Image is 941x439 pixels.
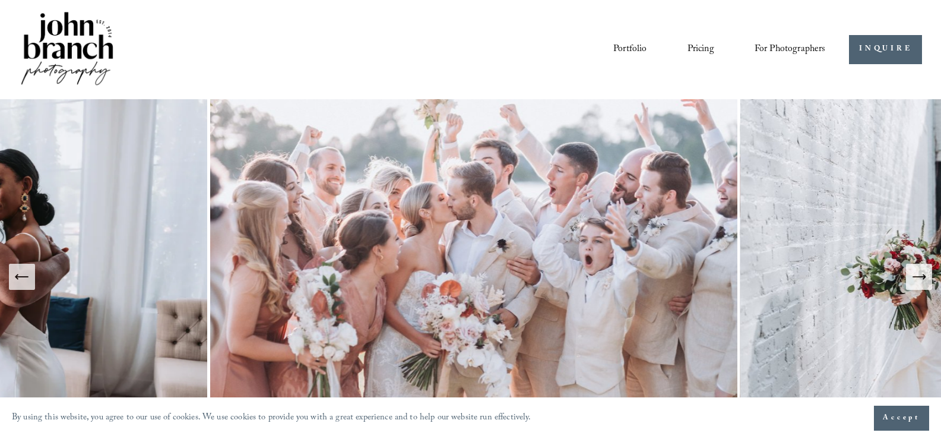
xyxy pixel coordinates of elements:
a: Pricing [687,39,714,59]
img: John Branch IV Photography [19,10,115,90]
span: Accept [883,412,920,424]
span: For Photographers [755,40,826,59]
button: Accept [874,406,929,431]
button: Next Slide [906,264,932,290]
a: folder dropdown [755,39,826,59]
button: Previous Slide [9,264,35,290]
p: By using this website, you agree to our use of cookies. We use cookies to provide you with a grea... [12,410,531,427]
a: INQUIRE [849,35,922,64]
a: Portfolio [613,39,647,59]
